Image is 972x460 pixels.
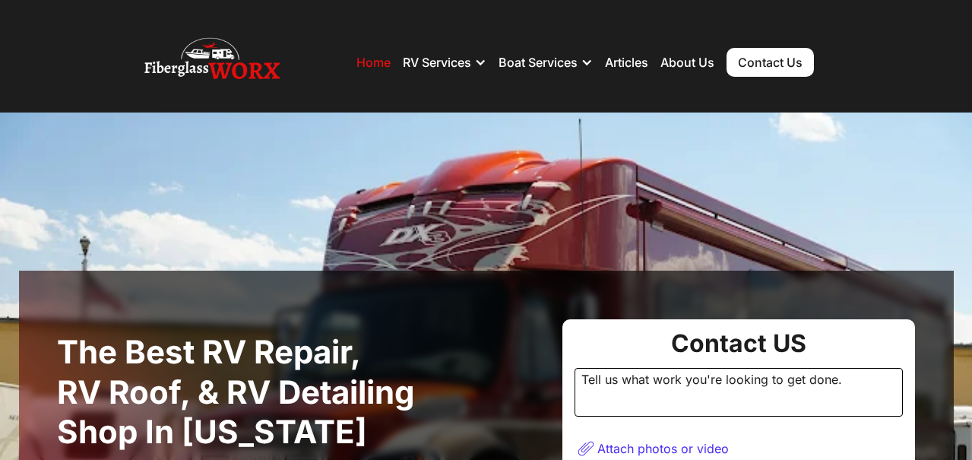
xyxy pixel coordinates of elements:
a: About Us [660,55,714,70]
div: Boat Services [499,40,593,85]
h1: The best RV Repair, RV Roof, & RV Detailing Shop in [US_STATE] [57,332,437,452]
div: Tell us what work you're looking to get done. [575,368,903,417]
div: RV Services [403,40,486,85]
div: Attach photos or video [597,441,729,456]
a: Articles [605,55,648,70]
img: Fiberglass Worx - RV and Boat repair, RV Roof, RV and Boat Detailing Company Logo [144,32,280,93]
a: Home [356,55,391,70]
div: Boat Services [499,55,578,70]
div: RV Services [403,55,471,70]
div: Contact US [575,332,903,356]
a: Contact Us [727,48,814,77]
